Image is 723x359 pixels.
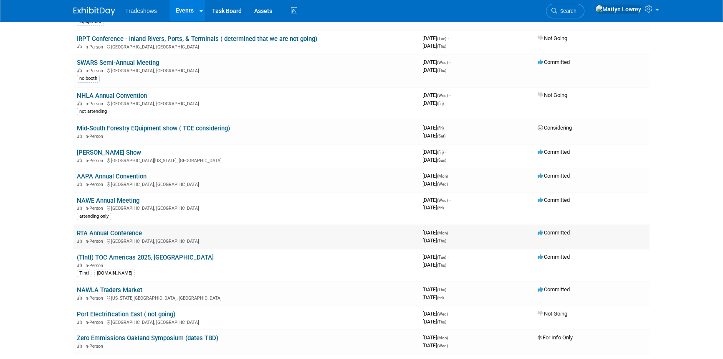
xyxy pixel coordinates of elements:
span: (Thu) [437,68,446,73]
span: Search [557,8,576,14]
span: In-Person [84,68,106,74]
a: NHLA Annual Convention [77,92,147,99]
a: Zero Emmissions Oakland Symposium (dates TBD) [77,334,218,342]
span: (Fri) [437,126,444,130]
span: (Tue) [437,36,446,41]
span: [DATE] [422,181,448,187]
span: (Mon) [437,174,448,178]
span: In-Person [84,263,106,268]
span: - [449,229,450,236]
span: In-Person [84,101,106,107]
img: In-Person Event [77,206,82,210]
span: (Wed) [437,93,448,98]
div: [DOMAIN_NAME] [94,270,135,277]
div: [GEOGRAPHIC_DATA], [GEOGRAPHIC_DATA] [77,204,416,211]
span: In-Person [84,182,106,187]
img: In-Person Event [77,158,82,162]
span: - [447,286,449,293]
a: (TIntl) TOC Americas 2025, [GEOGRAPHIC_DATA] [77,254,214,261]
span: Considering [538,125,572,131]
span: (Wed) [437,182,448,186]
img: In-Person Event [77,320,82,324]
span: Committed [538,229,570,236]
span: Committed [538,254,570,260]
span: (Mon) [437,336,448,340]
img: In-Person Event [77,344,82,348]
span: (Thu) [437,44,446,48]
img: In-Person Event [77,182,82,186]
img: Matlyn Lowrey [595,5,642,14]
span: In-Person [84,320,106,325]
a: NAWE Annual Meeting [77,197,139,204]
span: - [449,197,450,203]
a: Search [546,4,584,18]
a: NAWLA Traders Market [77,286,142,294]
div: [GEOGRAPHIC_DATA][US_STATE], [GEOGRAPHIC_DATA] [77,157,416,163]
span: [DATE] [422,334,450,341]
span: [DATE] [422,43,446,49]
div: [GEOGRAPHIC_DATA], [GEOGRAPHIC_DATA] [77,43,416,50]
span: Committed [538,197,570,203]
span: (Fri) [437,101,444,106]
span: For Info Only [538,334,573,341]
span: In-Person [84,44,106,50]
span: [DATE] [422,318,446,325]
span: [DATE] [422,294,444,300]
a: IRPT Conference - Inland Rivers, Ports, & Terminals ( determined that we are not going) [77,35,317,43]
img: In-Person Event [77,295,82,300]
div: [GEOGRAPHIC_DATA], [GEOGRAPHIC_DATA] [77,318,416,325]
span: [DATE] [422,286,449,293]
span: [DATE] [422,35,449,41]
span: (Wed) [437,344,448,348]
div: [GEOGRAPHIC_DATA], [GEOGRAPHIC_DATA] [77,100,416,107]
div: [GEOGRAPHIC_DATA], [GEOGRAPHIC_DATA] [77,67,416,74]
img: ExhibitDay [73,7,115,15]
span: [DATE] [422,254,449,260]
img: In-Person Event [77,263,82,267]
div: [US_STATE][GEOGRAPHIC_DATA], [GEOGRAPHIC_DATA] [77,294,416,301]
img: In-Person Event [77,68,82,72]
div: [GEOGRAPHIC_DATA], [GEOGRAPHIC_DATA] [77,181,416,187]
span: [DATE] [422,67,446,73]
a: SWARS Semi-Annual Meeting [77,59,159,66]
span: - [449,311,450,317]
img: In-Person Event [77,44,82,48]
div: TIntl [77,270,91,277]
span: (Wed) [437,312,448,316]
span: [DATE] [422,132,445,139]
span: Not Going [538,35,567,41]
span: - [447,254,449,260]
span: [DATE] [422,100,444,106]
span: (Thu) [437,288,446,292]
span: (Wed) [437,60,448,65]
span: In-Person [84,158,106,163]
span: Committed [538,59,570,65]
span: Not Going [538,311,567,317]
span: In-Person [84,239,106,244]
span: (Fri) [437,295,444,300]
span: - [449,334,450,341]
span: - [445,149,446,155]
span: [DATE] [422,229,450,236]
span: [DATE] [422,311,450,317]
span: [DATE] [422,204,444,211]
span: Committed [538,173,570,179]
img: In-Person Event [77,134,82,138]
span: (Sun) [437,158,446,163]
span: In-Person [84,206,106,211]
div: [GEOGRAPHIC_DATA], [GEOGRAPHIC_DATA] [77,237,416,244]
span: - [449,92,450,98]
div: attending only [77,213,111,220]
span: In-Person [84,134,106,139]
span: [DATE] [422,149,446,155]
span: (Fri) [437,206,444,210]
span: [DATE] [422,262,446,268]
span: [DATE] [422,342,448,349]
a: Port Electrification East ( not going) [77,311,175,318]
span: [DATE] [422,197,450,203]
span: (Thu) [437,239,446,243]
span: (Fri) [437,150,444,155]
span: Tradeshows [125,8,157,14]
span: [DATE] [422,92,450,98]
span: In-Person [84,344,106,349]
